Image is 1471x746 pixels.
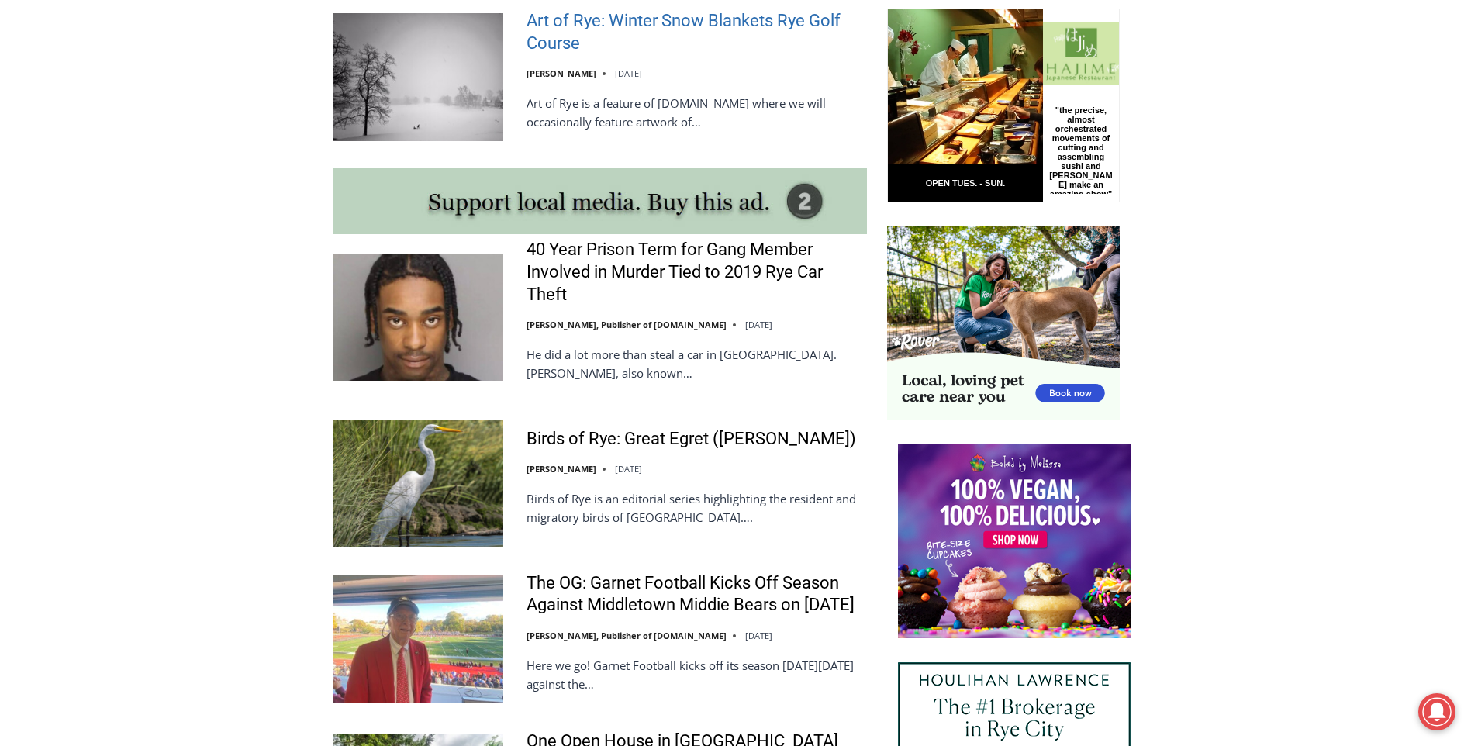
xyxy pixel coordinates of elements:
[745,630,772,641] time: [DATE]
[898,444,1131,638] img: Baked by Melissa
[373,150,751,193] a: Intern @ [DOMAIN_NAME]
[527,572,867,616] a: The OG: Garnet Football Kicks Off Season Against Middletown Middie Bears on [DATE]
[527,656,867,693] p: Here we go! Garnet Football kicks off its season [DATE][DATE] against the…
[375,1,468,71] img: s_800_d653096d-cda9-4b24-94f4-9ae0c7afa054.jpeg
[333,254,503,381] img: 40 Year Prison Term for Gang Member Involved in Murder Tied to 2019 Rye Car Theft
[527,239,867,306] a: 40 Year Prison Term for Gang Member Involved in Murder Tied to 2019 Rye Car Theft
[527,630,727,641] a: [PERSON_NAME], Publisher of [DOMAIN_NAME]
[406,154,719,189] span: Intern @ [DOMAIN_NAME]
[461,5,560,71] a: Book [PERSON_NAME]'s Good Humor for Your Event
[333,420,503,547] img: Birds of Rye: Great Egret (Adrea Alba)
[527,67,596,79] a: [PERSON_NAME]
[333,575,503,703] img: The OG: Garnet Football Kicks Off Season Against Middletown Middie Bears on September 5
[527,94,867,131] p: Art of Rye is a feature of [DOMAIN_NAME] where we will occasionally feature artwork of…
[527,463,596,475] a: [PERSON_NAME]
[615,67,642,79] time: [DATE]
[527,489,867,527] p: Birds of Rye is an editorial series highlighting the resident and migratory birds of [GEOGRAPHIC_...
[102,20,383,50] div: Book [PERSON_NAME]'s Good Humor for Your Drive by Birthday
[527,345,867,382] p: He did a lot more than steal a car in [GEOGRAPHIC_DATA]. [PERSON_NAME], also known…
[527,428,856,451] a: Birds of Rye: Great Egret ([PERSON_NAME])
[527,10,867,54] a: Art of Rye: Winter Snow Blankets Rye Golf Course
[615,463,642,475] time: [DATE]
[333,168,867,234] img: support local media, buy this ad
[527,319,727,330] a: [PERSON_NAME], Publisher of [DOMAIN_NAME]
[333,13,503,140] img: Art of Rye: Winter Snow Blankets Rye Golf Course
[1,156,156,193] a: Open Tues. - Sun. [PHONE_NUMBER]
[392,1,733,150] div: "[PERSON_NAME] and I covered the [DATE] Parade, which was a really eye opening experience as I ha...
[5,160,152,219] span: Open Tues. - Sun. [PHONE_NUMBER]
[745,319,772,330] time: [DATE]
[472,16,540,60] h4: Book [PERSON_NAME]'s Good Humor for Your Event
[160,97,228,185] div: "the precise, almost orchestrated movements of cutting and assembling sushi and [PERSON_NAME] mak...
